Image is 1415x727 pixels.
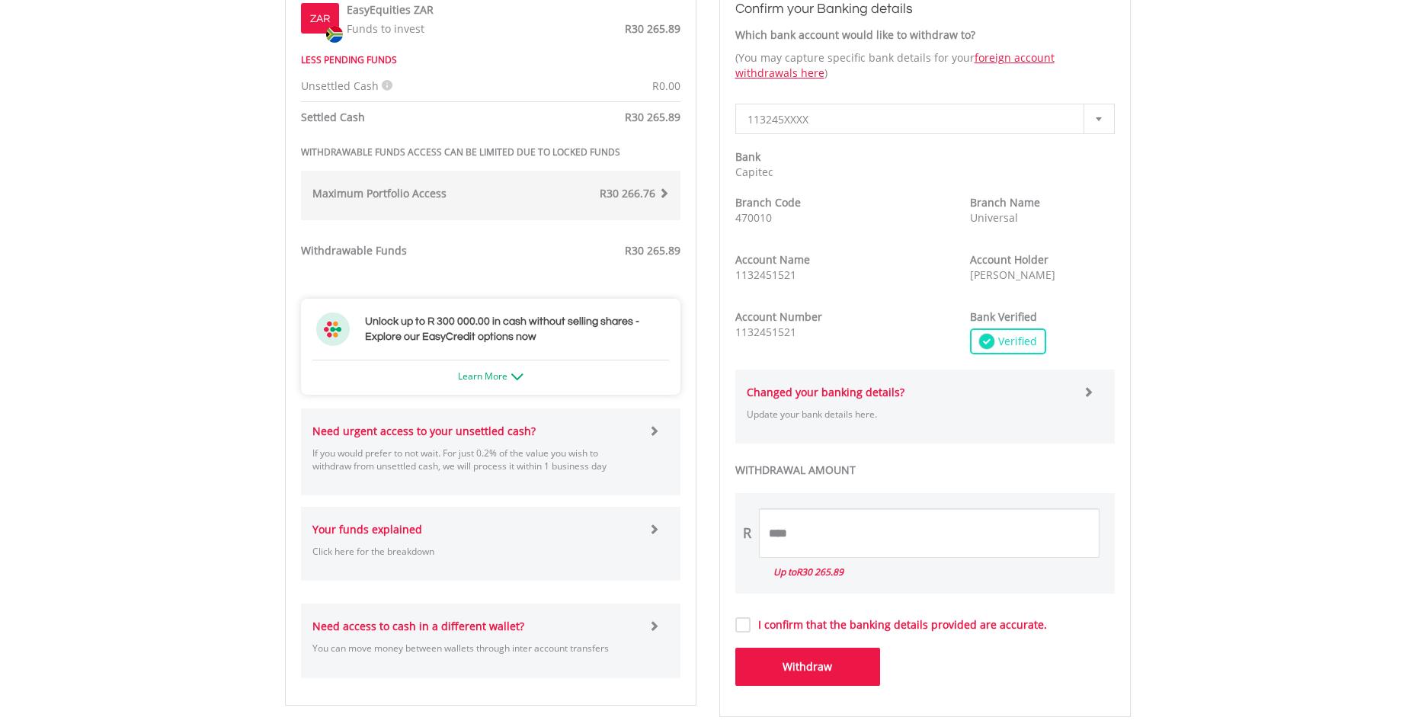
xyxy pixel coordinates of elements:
[312,545,638,558] p: Click here for the breakdown
[312,604,669,677] a: Need access to cash in a different wallet? You can move money between wallets through inter accou...
[735,50,1115,81] p: (You may capture specific bank details for your )
[316,312,350,346] img: ec-flower.svg
[735,309,822,324] strong: Account Number
[312,522,422,536] strong: Your funds explained
[735,50,1055,80] a: foreign account withdrawals here
[773,565,844,578] i: Up to
[625,21,680,36] span: R30 265.89
[301,53,397,66] strong: LESS PENDING FUNDS
[365,314,665,344] h3: Unlock up to R 300 000.00 in cash without selling shares - Explore our EasyCredit options now
[735,165,773,179] span: Capitec
[796,565,844,578] span: R30 265.89
[994,334,1037,349] span: Verified
[301,78,379,93] span: Unsettled Cash
[312,642,638,655] p: You can move money between wallets through inter account transfers
[735,648,880,686] button: Withdraw
[310,11,330,27] label: ZAR
[625,243,680,258] span: R30 265.89
[735,463,1115,478] label: WITHDRAWAL AMOUNT
[970,267,1055,282] span: [PERSON_NAME]
[735,210,772,225] span: 470010
[735,325,796,339] span: 1132451521
[735,195,801,210] strong: Branch Code
[625,110,680,124] span: R30 265.89
[301,146,620,159] strong: WITHDRAWABLE FUNDS ACCESS CAN BE LIMITED DUE TO LOCKED FUNDS
[312,424,536,438] strong: Need urgent access to your unsettled cash?
[312,186,447,200] strong: Maximum Portfolio Access
[347,2,434,18] label: EasyEquities ZAR
[511,373,523,380] img: ec-arrow-down.png
[751,617,1047,633] label: I confirm that the banking details provided are accurate.
[970,210,1018,225] span: Universal
[743,524,751,543] div: R
[458,370,523,383] a: Learn More
[970,252,1048,267] strong: Account Holder
[970,195,1040,210] strong: Branch Name
[748,104,1080,135] span: 113245XXXX
[600,186,655,200] span: R30 266.76
[735,267,796,282] span: 1132451521
[312,447,638,472] p: If you would prefer to not wait. For just 0.2% of the value you wish to withdraw from unsettled c...
[326,26,343,43] img: zar.png
[735,27,975,42] strong: Which bank account would like to withdraw to?
[312,619,524,633] strong: Need access to cash in a different wallet?
[301,243,407,258] strong: Withdrawable Funds
[970,309,1037,324] strong: Bank Verified
[652,78,680,93] span: R0.00
[347,21,424,36] span: Funds to invest
[747,408,1072,421] p: Update your bank details here.
[301,110,365,124] strong: Settled Cash
[747,385,904,399] strong: Changed your banking details?
[735,252,810,267] strong: Account Name
[735,149,760,164] strong: Bank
